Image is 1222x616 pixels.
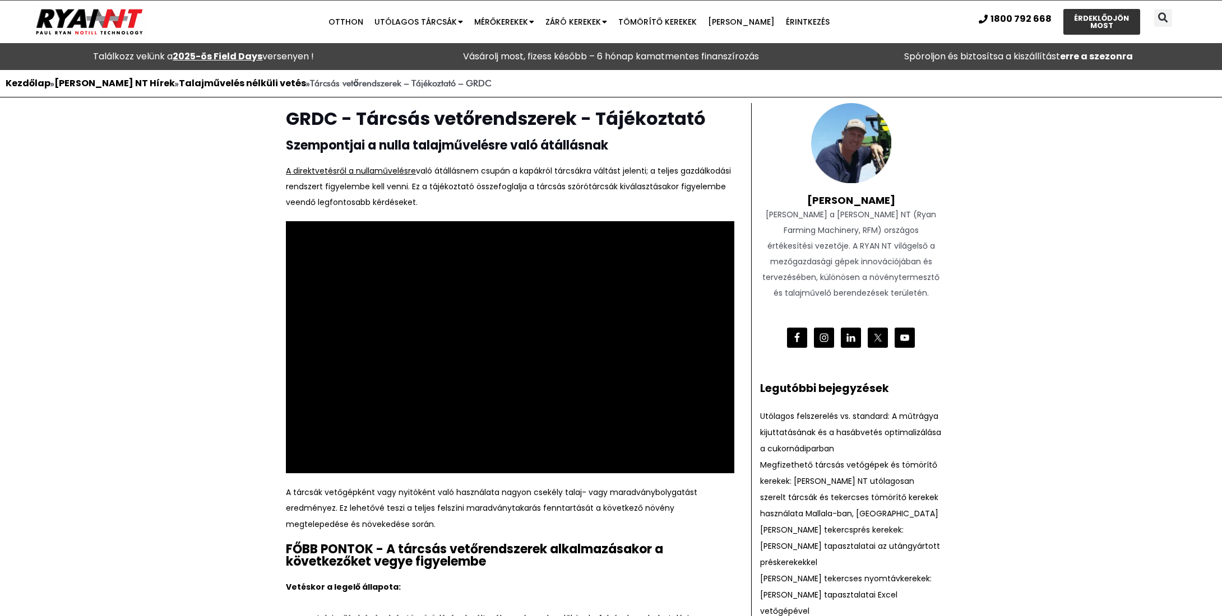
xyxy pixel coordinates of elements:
[760,459,938,519] a: Megfizethető tárcsás vetőgépek és tömörítő kerekek: [PERSON_NAME] NT utólagosan szerelt tárcsák é...
[286,165,731,208] font: nem csupán a kapákról tárcsákra váltást jelenti; a teljes gazdálkodási rendszert figyelembe kell ...
[416,165,460,176] font: való átállás
[237,11,922,33] nav: Menü
[175,78,179,88] font: »
[760,524,940,568] a: [PERSON_NAME] tekercsprés kerekek: [PERSON_NAME] tapasztalatai az utángyártott préskerekekkel
[780,11,835,33] a: Érintkezés
[369,11,469,33] a: Utólagos tárcsák
[463,50,759,63] font: Vásárolj most, fizess később – 6 hónap kamatmentes finanszírozás
[1074,13,1129,31] font: ÉRDEKLŐDJÖN MOST
[286,106,706,131] font: GRDC - Tárcsás vetőrendszerek - Tájékoztató
[6,77,50,90] a: Kezdőlap
[708,16,775,27] font: [PERSON_NAME]
[545,16,601,27] font: Záró kerekek
[93,50,173,63] font: Találkozz velünk a
[807,193,895,207] font: [PERSON_NAME]
[306,78,310,88] font: »
[328,16,363,27] font: Otthon
[469,11,540,33] a: Mérőkerekek
[760,381,889,396] font: Legutóbbi bejegyzések
[990,12,1052,25] font: 1800 792 668
[286,487,697,529] font: A tárcsák vetőgépként vagy nyitóként való használata nagyon csekély talaj- vagy maradványbolygatá...
[618,16,697,27] font: Tömörítő kerekek
[34,4,146,39] img: Ryan NT logó
[286,137,608,154] font: Szempontjai a nulla talajművelésre való átállásnak
[613,11,702,33] a: Tömörítő kerekek
[54,77,175,90] a: [PERSON_NAME] NT Hírek
[310,78,492,88] font: Tárcsás vetőrendszerek – Tájékoztató – GRDC
[286,581,401,592] font: Vetéskor a legelő állapota:
[1060,50,1133,63] font: erre a szezonra
[474,16,528,27] font: Mérőkerekek
[1063,9,1141,35] a: ÉRDEKLŐDJÖN MOST
[762,209,939,298] font: [PERSON_NAME] a [PERSON_NAME] NT (Ryan Farming Machinery, RFM) országos értékesítési vezetője. A ...
[286,165,416,176] a: A direktvetésről a nullaművelésre
[760,410,941,454] a: Utólagos felszerelés vs. standard: A műtrágya kijuttatásának és a hasábvetés optimalizálása a cuk...
[979,15,1052,24] a: 1800 792 668
[374,16,457,27] font: Utólagos tárcsák
[179,77,306,90] a: Talajművelés nélküli vetés
[323,11,369,33] a: Otthon
[173,50,262,63] a: 2025-ös Field Days
[702,11,780,33] a: [PERSON_NAME]
[540,11,613,33] a: Záró kerekek
[1154,9,1172,27] div: Keresés
[286,540,663,570] font: FŐBB PONTOK - A tárcsás vetőrendszerek alkalmazásakor a következőket vegye figyelembe
[786,16,830,27] font: Érintkezés
[262,50,314,63] font: versenyen !
[904,50,1060,63] font: Spóroljon és biztosítsa a kiszállítást
[50,78,54,88] font: »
